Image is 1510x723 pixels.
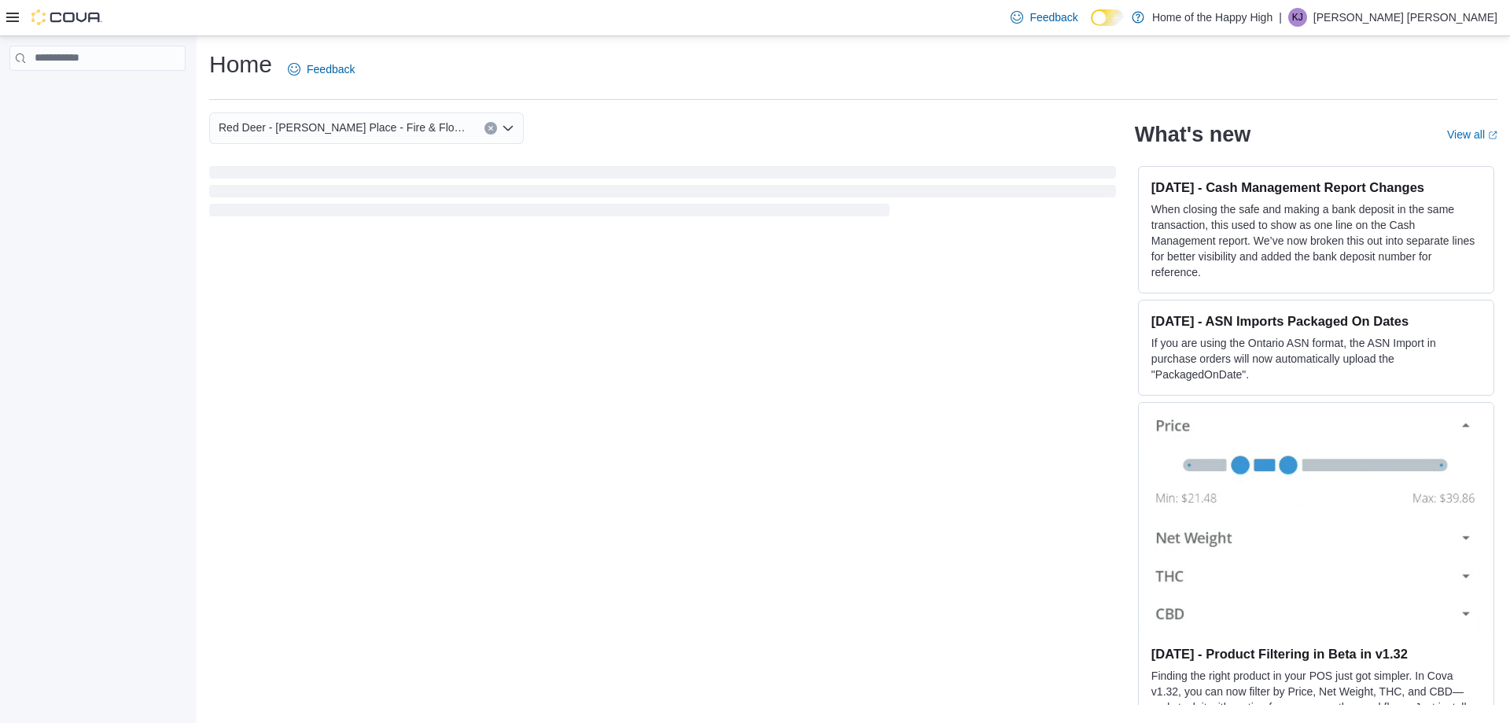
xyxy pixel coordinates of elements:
svg: External link [1488,131,1497,140]
a: Feedback [1004,2,1084,33]
span: Red Deer - [PERSON_NAME] Place - Fire & Flower [219,118,469,137]
a: Feedback [282,53,361,85]
span: Dark Mode [1091,26,1092,27]
span: Feedback [307,61,355,77]
input: Dark Mode [1091,9,1124,26]
p: When closing the safe and making a bank deposit in the same transaction, this used to show as one... [1151,201,1481,280]
p: Home of the Happy High [1152,8,1272,27]
div: Kennedy Jones [1288,8,1307,27]
h2: What's new [1135,122,1250,147]
h3: [DATE] - Product Filtering in Beta in v1.32 [1151,646,1481,662]
span: Feedback [1029,9,1077,25]
a: View allExternal link [1447,128,1497,141]
p: If you are using the Ontario ASN format, the ASN Import in purchase orders will now automatically... [1151,335,1481,382]
h3: [DATE] - Cash Management Report Changes [1151,179,1481,195]
p: | [1279,8,1282,27]
button: Open list of options [502,122,514,135]
img: Cova [31,9,102,25]
span: KJ [1292,8,1303,27]
h3: [DATE] - ASN Imports Packaged On Dates [1151,313,1481,329]
span: Loading [209,169,1116,219]
button: Clear input [484,122,497,135]
h1: Home [209,49,272,80]
p: [PERSON_NAME] [PERSON_NAME] [1313,8,1497,27]
nav: Complex example [9,74,186,112]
